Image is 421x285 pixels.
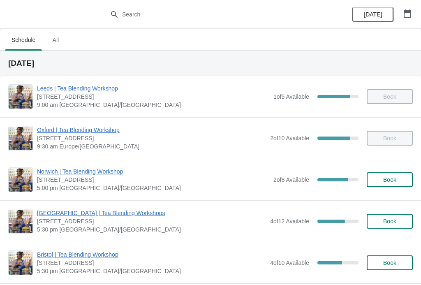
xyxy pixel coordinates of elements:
button: Book [367,172,413,187]
span: Bristol | Tea Blending Workshop [37,250,266,259]
span: [DATE] [364,11,382,18]
button: Book [367,255,413,270]
span: [STREET_ADDRESS] [37,217,266,225]
span: Schedule [5,32,42,47]
img: Oxford | Tea Blending Workshop | 23 High Street, Oxford, OX1 4AH | 9:30 am Europe/London [9,126,32,150]
span: 5:00 pm [GEOGRAPHIC_DATA]/[GEOGRAPHIC_DATA] [37,184,269,192]
img: Norwich | Tea Blending Workshop | 9 Back Of The Inns, Norwich NR2 1PT, UK | 5:00 pm Europe/London [9,168,32,192]
img: Leeds | Tea Blending Workshop | Unit 42, Queen Victoria St, Victoria Quarter, Leeds, LS1 6BE | 9:... [9,85,32,109]
span: [GEOGRAPHIC_DATA] | Tea Blending Workshops [37,209,266,217]
span: Leeds | Tea Blending Workshop [37,84,269,93]
span: [STREET_ADDRESS] [37,259,266,267]
span: 5:30 pm [GEOGRAPHIC_DATA]/[GEOGRAPHIC_DATA] [37,267,266,275]
span: 2 of 10 Available [270,135,309,141]
span: 9:00 am [GEOGRAPHIC_DATA]/[GEOGRAPHIC_DATA] [37,101,269,109]
span: Book [383,260,396,266]
input: Search [122,7,316,22]
span: Book [383,176,396,183]
span: Norwich | Tea Blending Workshop [37,167,269,176]
span: 1 of 5 Available [273,93,309,100]
span: [STREET_ADDRESS] [37,176,269,184]
span: 9:30 am Europe/[GEOGRAPHIC_DATA] [37,142,266,151]
span: [STREET_ADDRESS] [37,134,266,142]
span: 4 of 12 Available [270,218,309,225]
button: Book [367,214,413,229]
span: 5:30 pm [GEOGRAPHIC_DATA]/[GEOGRAPHIC_DATA] [37,225,266,234]
span: 2 of 8 Available [273,176,309,183]
button: [DATE] [352,7,393,22]
span: Book [383,218,396,225]
span: All [45,32,66,47]
h2: [DATE] [8,59,413,67]
img: Glasgow | Tea Blending Workshops | 215 Byres Road, Glasgow G12 8UD, UK | 5:30 pm Europe/London [9,209,32,233]
span: [STREET_ADDRESS] [37,93,269,101]
span: Oxford | Tea Blending Workshop [37,126,266,134]
span: 4 of 10 Available [270,260,309,266]
img: Bristol | Tea Blending Workshop | 73 Park Street, Bristol, BS1 5PB | 5:30 pm Europe/London [9,251,32,275]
